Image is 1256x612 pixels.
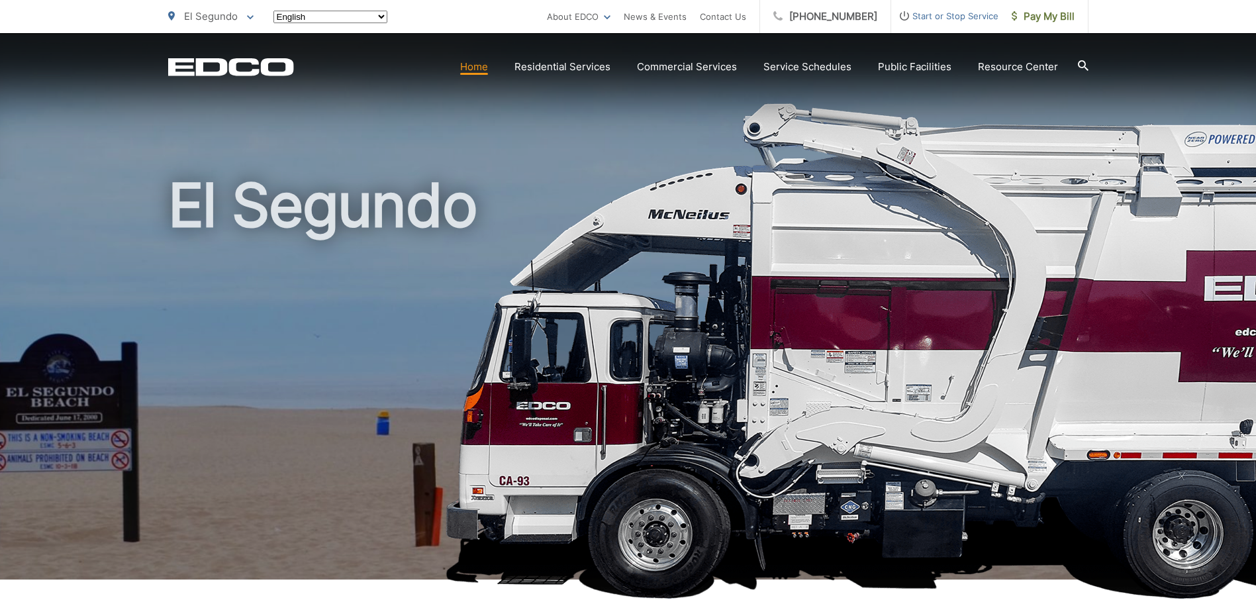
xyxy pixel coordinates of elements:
[1012,9,1075,25] span: Pay My Bill
[168,58,294,76] a: EDCD logo. Return to the homepage.
[700,9,746,25] a: Contact Us
[637,59,737,75] a: Commercial Services
[460,59,488,75] a: Home
[514,59,610,75] a: Residential Services
[978,59,1058,75] a: Resource Center
[624,9,687,25] a: News & Events
[763,59,851,75] a: Service Schedules
[168,172,1088,591] h1: El Segundo
[547,9,610,25] a: About EDCO
[184,10,238,23] span: El Segundo
[878,59,951,75] a: Public Facilities
[273,11,387,23] select: Select a language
